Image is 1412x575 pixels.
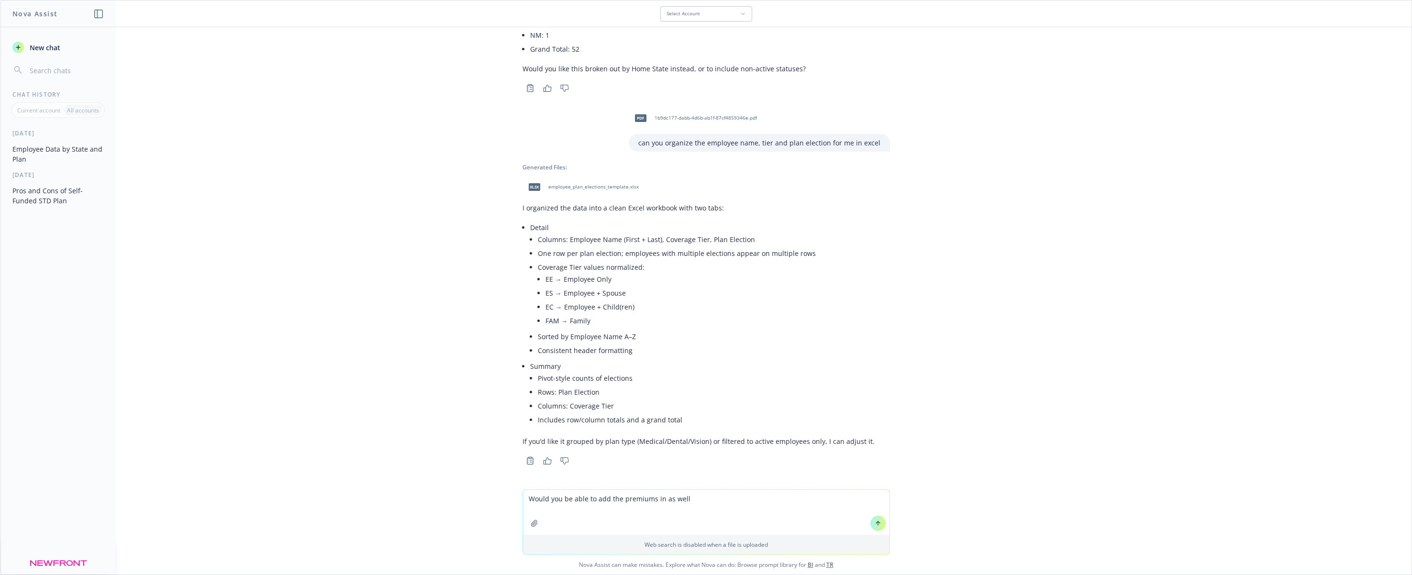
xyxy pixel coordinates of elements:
[28,64,104,77] input: Search chats
[526,84,534,92] svg: Copy to clipboard
[523,490,889,535] textarea: Would you be able to add the premiums in as well
[545,300,875,314] li: EC → Employee + Child(ren)
[4,555,1408,575] span: Nova Assist can make mistakes. Explore what Nova can do: Browse prompt library for and
[523,64,806,74] p: Would you like this broken out by Home State instead, or to include non-active statuses?
[1,90,115,99] div: Chat History
[635,114,646,122] span: pdf
[660,6,752,22] button: Select Account
[545,314,875,328] li: FAM → Family
[557,81,572,95] button: Thumbs down
[9,141,108,167] button: Employee Data by State and Plan
[629,106,759,130] div: pdf1b9dc177-dabb-4d6b-ab1f-87cf4859346e.pdf
[28,43,60,53] span: New chat
[523,175,641,199] div: xlsxemployee_plan_elections_template.xlsx
[538,246,875,260] li: One row per plan election; employees with multiple elections appear on multiple rows
[538,385,875,399] li: Rows: Plan Election
[557,454,572,467] button: Thumbs down
[808,561,813,569] a: BI
[17,106,60,114] p: Current account
[529,541,884,549] p: Web search is disabled when a file is uploaded
[1,129,115,137] div: [DATE]
[655,115,757,121] span: 1b9dc177-dabb-4d6b-ab1f-87cf4859346e.pdf
[538,232,875,246] li: Columns: Employee Name (First + Last), Coverage Tier, Plan Election
[538,399,875,413] li: Columns: Coverage Tier
[538,260,875,330] li: Coverage Tier values normalized:
[530,222,875,232] p: Detail
[638,138,880,148] p: can you organize the employee name, tier and plan election for me in excel
[538,413,875,427] li: Includes row/column totals and a grand total
[9,183,108,209] button: Pros and Cons of Self-Funded STD Plan
[530,361,875,371] p: Summary
[667,11,700,17] span: Select Account
[9,39,108,56] button: New chat
[12,9,57,19] h1: Nova Assist
[67,106,99,114] p: All accounts
[523,203,875,213] p: I organized the data into a clean Excel workbook with two tabs:
[1,171,115,179] div: [DATE]
[526,456,534,465] svg: Copy to clipboard
[548,184,639,190] span: employee_plan_elections_template.xlsx
[545,286,875,300] li: ES → Employee + Spouse
[530,42,806,56] li: Grand Total: 52
[538,330,875,343] li: Sorted by Employee Name A–Z
[826,561,834,569] a: TR
[523,163,890,171] div: Generated Files:
[530,28,806,42] li: NM: 1
[538,371,875,385] li: Pivot-style counts of elections
[545,272,875,286] li: EE → Employee Only
[529,183,540,190] span: xlsx
[538,343,875,357] li: Consistent header formatting
[523,436,875,446] p: If you’d like it grouped by plan type (Medical/Dental/Vision) or filtered to active employees onl...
